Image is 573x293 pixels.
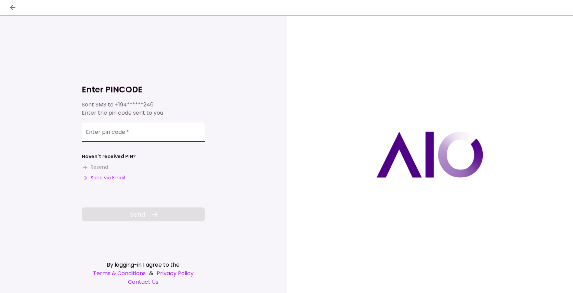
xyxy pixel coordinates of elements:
[376,131,483,178] img: AIO logo
[130,210,145,219] span: Send
[7,2,18,13] button: back
[82,174,125,181] button: Send via Email
[82,207,205,221] button: Send
[93,269,146,278] a: Terms & Conditions
[82,260,205,269] div: By logging-in I agree to the
[157,269,194,278] a: Privacy Policy
[82,84,205,95] h1: Enter PINCODE
[82,269,205,278] div: &
[82,153,136,160] div: Haven't received PIN?
[82,101,205,117] div: Sent SMS to Enter the pin code sent to you
[82,164,108,171] button: Resend
[82,278,205,286] a: Contact Us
